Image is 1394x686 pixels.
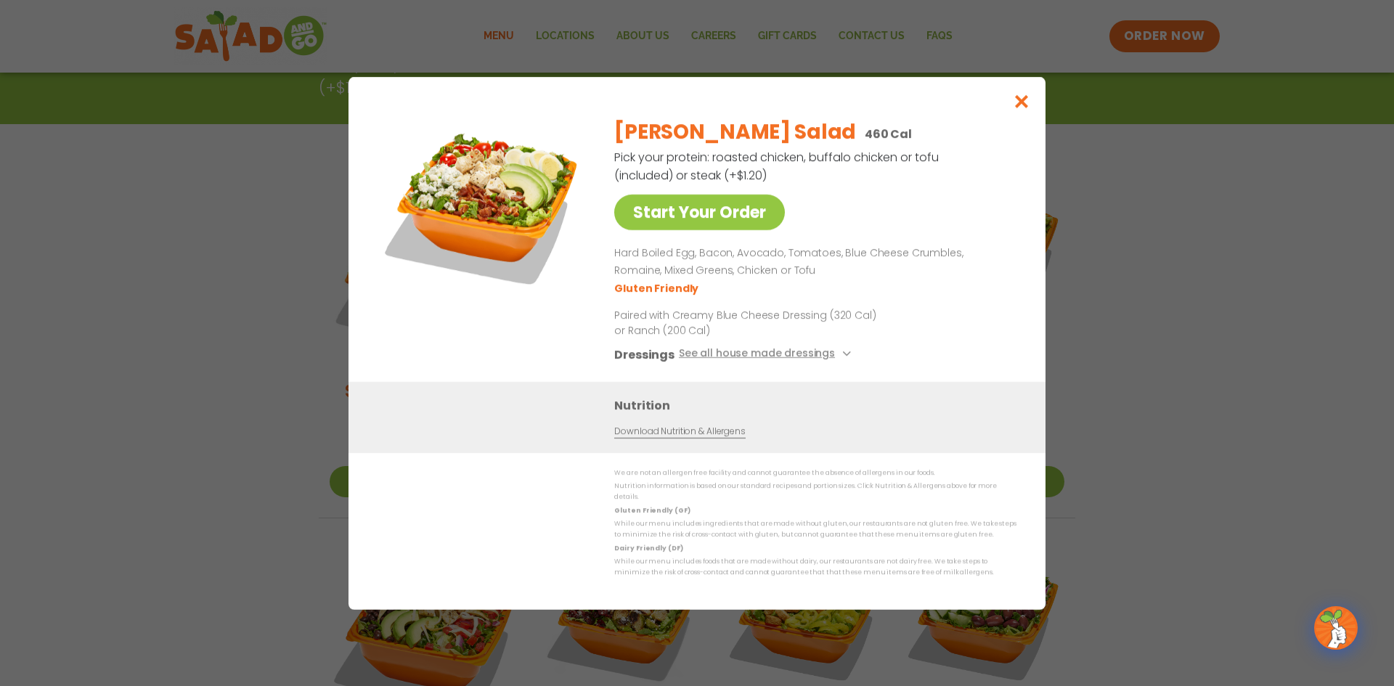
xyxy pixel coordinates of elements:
[614,396,1024,414] h3: Nutrition
[614,543,682,552] strong: Dairy Friendly (DF)
[614,307,883,338] p: Paired with Creamy Blue Cheese Dressing (320 Cal) or Ranch (200 Cal)
[679,345,855,363] button: See all house made dressings
[614,505,690,514] strong: Gluten Friendly (GF)
[614,245,1011,279] p: Hard Boiled Egg, Bacon, Avocado, Tomatoes, Blue Cheese Crumbles, Romaine, Mixed Greens, Chicken o...
[381,106,584,309] img: Featured product photo for Cobb Salad
[614,467,1016,478] p: We are not an allergen free facility and cannot guarantee the absence of allergens in our foods.
[614,280,701,295] li: Gluten Friendly
[614,518,1016,541] p: While our menu includes ingredients that are made without gluten, our restaurants are not gluten ...
[614,345,674,363] h3: Dressings
[1316,608,1356,648] img: wpChatIcon
[614,481,1016,503] p: Nutrition information is based on our standard recipes and portion sizes. Click Nutrition & Aller...
[865,125,912,143] p: 460 Cal
[614,195,785,230] a: Start Your Order
[614,117,856,147] h2: [PERSON_NAME] Salad
[614,424,745,438] a: Download Nutrition & Allergens
[998,77,1045,126] button: Close modal
[614,148,941,184] p: Pick your protein: roasted chicken, buffalo chicken or tofu (included) or steak (+$1.20)
[614,556,1016,579] p: While our menu includes foods that are made without dairy, our restaurants are not dairy free. We...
